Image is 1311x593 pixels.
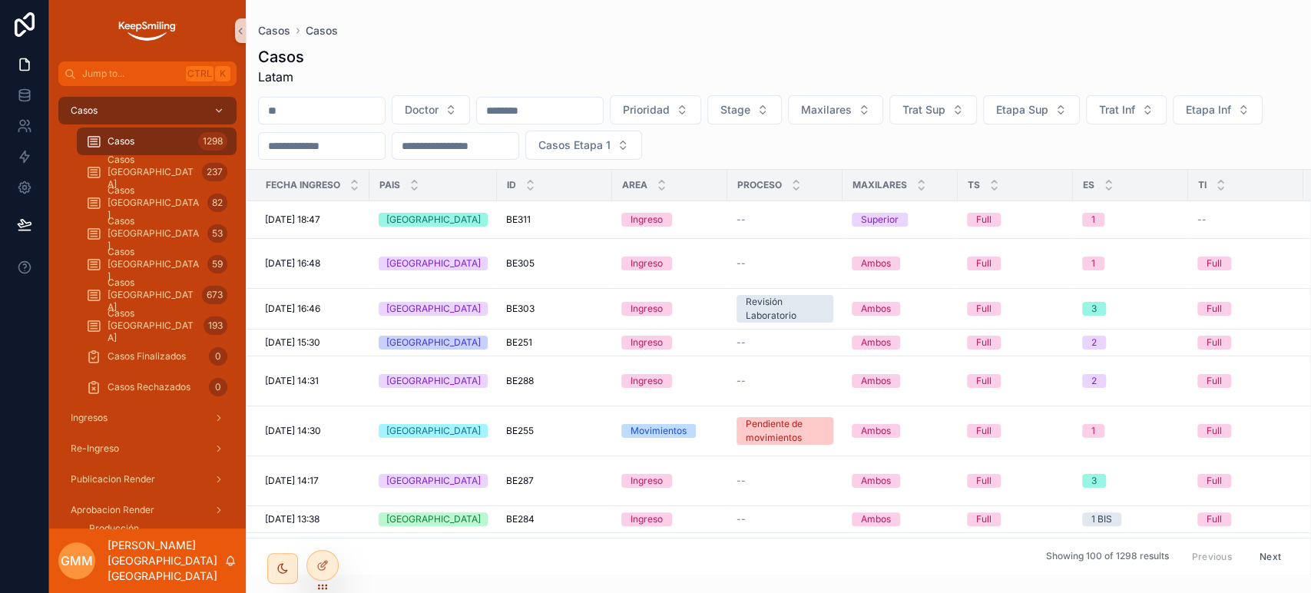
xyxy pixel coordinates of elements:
[1207,512,1222,526] div: Full
[506,303,535,315] span: BE303
[306,23,338,38] a: Casos
[996,102,1048,118] span: Etapa Sup
[631,512,663,526] div: Ingreso
[861,302,891,316] div: Ambos
[737,257,833,270] a: --
[108,135,134,147] span: Casos
[108,381,190,393] span: Casos Rechazados
[507,179,516,191] span: ID
[386,512,481,526] div: [GEOGRAPHIC_DATA]
[265,513,360,525] a: [DATE] 13:38
[1099,102,1135,118] span: Trat Inf
[379,374,488,388] a: [GEOGRAPHIC_DATA]
[621,257,718,270] a: Ingreso
[737,336,833,349] a: --
[265,336,320,349] span: [DATE] 15:30
[217,68,229,80] span: K
[379,213,488,227] a: [GEOGRAPHIC_DATA]
[77,373,237,401] a: Casos Rechazados0
[1186,102,1231,118] span: Etapa Inf
[976,474,992,488] div: Full
[861,374,891,388] div: Ambos
[1207,257,1222,270] div: Full
[1197,214,1294,226] a: --
[405,102,439,118] span: Doctor
[506,375,603,387] a: BE288
[58,61,237,86] button: Jump to...CtrlK
[621,424,718,438] a: Movimientos
[621,302,718,316] a: Ingreso
[852,374,948,388] a: Ambos
[1045,550,1168,562] span: Showing 100 of 1298 results
[265,475,360,487] a: [DATE] 14:17
[265,303,320,315] span: [DATE] 16:46
[852,302,948,316] a: Ambos
[58,404,237,432] a: Ingresos
[1082,424,1179,438] a: 1
[861,474,891,488] div: Ambos
[852,179,907,191] span: Maxilares
[1249,544,1292,568] button: Next
[506,375,534,387] span: BE288
[1197,302,1294,316] a: Full
[379,424,488,438] a: [GEOGRAPHIC_DATA]
[1091,374,1097,388] div: 2
[61,552,93,570] span: GMM
[737,475,746,487] span: --
[737,375,833,387] a: --
[265,375,319,387] span: [DATE] 14:31
[737,214,746,226] span: --
[1197,257,1294,270] a: Full
[506,513,535,525] span: BE284
[506,303,603,315] a: BE303
[967,374,1064,388] a: Full
[852,257,948,270] a: Ambos
[861,213,899,227] div: Superior
[631,302,663,316] div: Ingreso
[386,336,481,350] div: [GEOGRAPHIC_DATA]
[737,513,833,525] a: --
[209,347,227,366] div: 0
[737,375,746,387] span: --
[746,295,824,323] div: Revisión Laboratorio
[976,424,992,438] div: Full
[621,474,718,488] a: Ingreso
[386,424,481,438] div: [GEOGRAPHIC_DATA]
[525,131,642,160] button: Select Button
[720,102,750,118] span: Stage
[202,286,227,304] div: 673
[77,343,237,370] a: Casos Finalizados0
[1082,374,1179,388] a: 2
[186,66,214,81] span: Ctrl
[207,224,227,243] div: 53
[861,257,891,270] div: Ambos
[77,220,237,247] a: Casos [GEOGRAPHIC_DATA]53
[737,179,782,191] span: Proceso
[77,128,237,155] a: Casos1298
[852,213,948,227] a: Superior
[198,132,227,151] div: 1298
[379,474,488,488] a: [GEOGRAPHIC_DATA]
[801,102,852,118] span: Maxilares
[108,184,201,221] span: Casos [GEOGRAPHIC_DATA]
[737,214,833,226] a: --
[506,336,532,349] span: BE251
[967,512,1064,526] a: Full
[852,336,948,350] a: Ambos
[71,473,155,485] span: Publicacion Render
[379,302,488,316] a: [GEOGRAPHIC_DATA]
[77,312,237,340] a: Casos [GEOGRAPHIC_DATA]193
[265,257,360,270] a: [DATE] 16:48
[77,281,237,309] a: Casos [GEOGRAPHIC_DATA]673
[58,435,237,462] a: Re-Ingreso
[1197,424,1294,438] a: Full
[852,424,948,438] a: Ambos
[631,374,663,388] div: Ingreso
[1198,179,1207,191] span: TI
[265,303,360,315] a: [DATE] 16:46
[852,474,948,488] a: Ambos
[58,496,237,524] a: Aprobacion Render
[265,425,321,437] span: [DATE] 14:30
[631,424,687,438] div: Movimientos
